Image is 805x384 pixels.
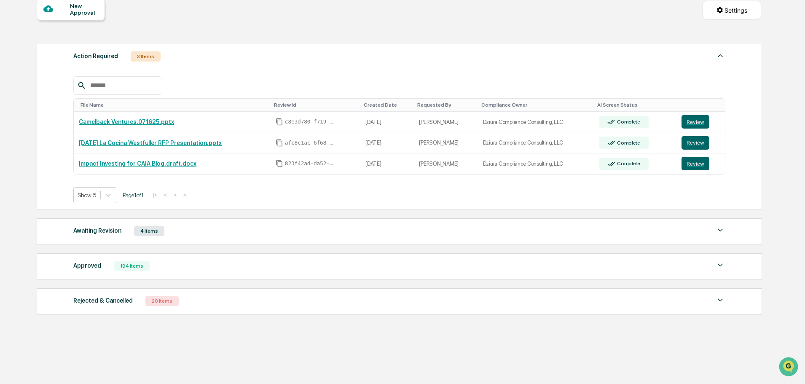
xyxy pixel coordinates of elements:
div: Toggle SortBy [274,102,357,108]
div: Complete [615,140,640,146]
button: |< [150,191,160,199]
span: Data Lookup [17,188,53,197]
td: Dziura Compliance Consulting, LLC [478,132,594,153]
span: • [70,115,73,121]
div: Complete [615,161,640,166]
span: [DATE] [75,137,92,144]
td: [DATE] [360,112,414,133]
div: 3 Items [131,51,161,62]
span: Attestations [70,172,105,181]
button: > [171,191,179,199]
p: How can we help? [8,18,153,31]
a: 🔎Data Lookup [5,185,56,200]
span: [DATE] [75,115,92,121]
div: Toggle SortBy [597,102,673,108]
a: Impact Investing for CAIA Blog.draft.docx [79,160,196,167]
div: Toggle SortBy [417,102,474,108]
div: Awaiting Revision [73,225,121,236]
button: Review [682,157,709,170]
div: We're available if you need us! [38,73,116,80]
span: [PERSON_NAME] [26,137,68,144]
img: caret [715,225,725,235]
div: 194 Items [114,261,150,271]
td: Dziura Compliance Consulting, LLC [478,112,594,133]
a: Camelback Ventures.071625.pptx [79,118,174,125]
img: Rachel Stanley [8,107,22,120]
a: Powered byPylon [59,209,102,215]
img: caret [715,260,725,270]
button: Review [682,115,709,129]
button: >| [180,191,190,199]
div: New Approval [70,3,98,16]
a: Review [682,157,720,170]
img: 1746055101610-c473b297-6a78-478c-a979-82029cc54cd1 [8,64,24,80]
td: [PERSON_NAME] [414,112,478,133]
span: • [70,137,73,144]
img: Rachel Stanley [8,129,22,143]
div: 🗄️ [61,173,68,180]
a: 🗄️Attestations [58,169,108,184]
span: 823f42ad-da52-427a-bdfe-d3b490ef0764 [285,160,335,167]
div: 🔎 [8,189,15,196]
span: Copy Id [276,160,283,167]
button: See all [131,92,153,102]
iframe: Open customer support [778,356,801,379]
span: afc8c1ac-6f68-4627-999b-d97b3a6d8081 [285,140,335,146]
span: [PERSON_NAME] [26,115,68,121]
button: Review [682,136,709,150]
button: Start new chat [143,67,153,77]
button: < [161,191,169,199]
div: 4 Items [134,226,164,236]
div: Approved [73,260,101,271]
div: Toggle SortBy [364,102,411,108]
td: [PERSON_NAME] [414,132,478,153]
div: 20 Items [145,296,179,306]
td: [DATE] [360,132,414,153]
div: 🖐️ [8,173,15,180]
span: Copy Id [276,139,283,147]
div: Past conversations [8,94,56,100]
div: Start new chat [38,64,138,73]
div: Action Required [73,51,118,62]
a: 🖐️Preclearance [5,169,58,184]
img: caret [715,295,725,305]
span: Pylon [84,209,102,215]
div: Toggle SortBy [683,102,722,108]
button: Settings [702,1,761,19]
div: Complete [615,119,640,125]
td: [DATE] [360,153,414,174]
div: Toggle SortBy [80,102,267,108]
td: [PERSON_NAME] [414,153,478,174]
div: Toggle SortBy [481,102,591,108]
a: [DATE] La Cocina Westfuller RFP Presentation.pptx [79,140,222,146]
img: 8933085812038_c878075ebb4cc5468115_72.jpg [18,64,33,80]
span: c8e3d780-f719-41d7-84c3-a659409448a4 [285,118,335,125]
a: Review [682,115,720,129]
span: Preclearance [17,172,54,181]
span: Copy Id [276,118,283,126]
a: Review [682,136,720,150]
img: caret [715,51,725,61]
div: Rejected & Cancelled [73,295,133,306]
span: Page 1 of 1 [123,192,144,199]
td: Dziura Compliance Consulting, LLC [478,153,594,174]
